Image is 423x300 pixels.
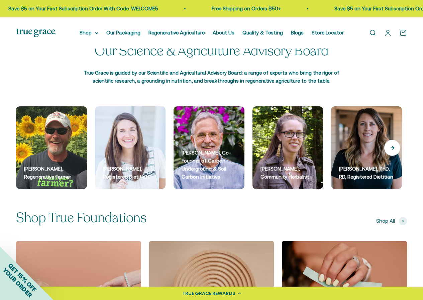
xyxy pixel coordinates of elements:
[260,165,315,181] div: [PERSON_NAME], Community Herbalist
[16,209,146,227] split-lines: Shop True Foundations
[148,30,205,35] a: Regenerative Agriculture
[213,30,234,35] a: About Us
[95,43,328,58] p: Our Science & Agriculture Advisory Board
[182,290,235,297] div: TRUE GRACE REWARDS
[252,106,323,189] img: Community Herbalist
[312,30,344,35] a: Store Locator
[242,30,283,35] a: Quality & Testing
[24,165,79,181] div: [PERSON_NAME], Regenerative Farmer
[174,106,244,189] img: Co-Founder of Carbon Underground & Soil Carbon Initiative
[376,217,395,225] span: Shop All
[103,165,158,181] div: [PERSON_NAME], Registered Dietitian
[81,69,342,85] p: True Grace is guided by our Scientific and Agricultural Advisory Board: a range of experts who br...
[291,30,304,35] a: Blogs
[199,6,268,11] a: Free Shipping on Orders $50+
[80,29,98,37] summary: Shop
[1,267,33,299] span: YOUR ORDER
[7,262,38,293] span: GET 15% OFF
[16,106,87,189] img: Regenerative Farmer
[182,149,236,181] div: [PERSON_NAME], Co-Founder of Carbon Underground & Soil Carbon Initiative
[16,106,87,189] a: [PERSON_NAME], Regenerative Farmer
[339,165,394,181] div: [PERSON_NAME], PhD, RD, Registered Dietitian
[95,106,166,189] img: Registered Dietitian
[331,106,402,189] img: PhD, RD, Registered Dietitian
[106,30,140,35] a: Our Packaging
[376,217,407,225] a: Shop All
